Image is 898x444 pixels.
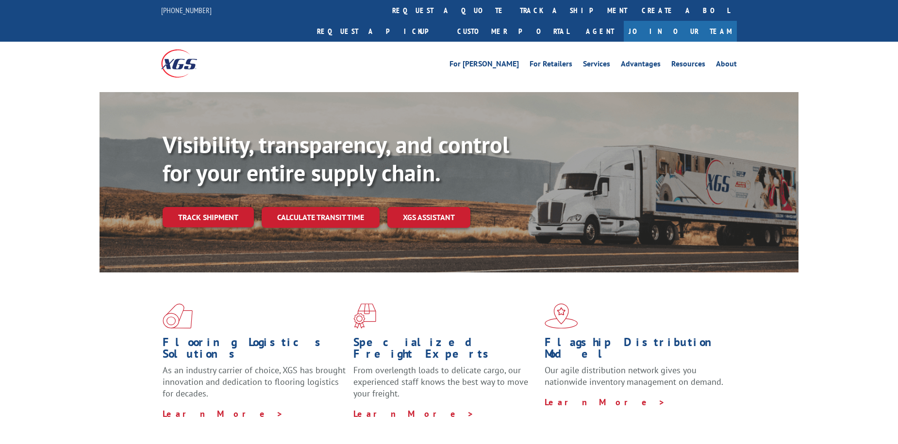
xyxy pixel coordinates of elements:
span: As an industry carrier of choice, XGS has brought innovation and dedication to flooring logistics... [163,365,346,399]
h1: Flooring Logistics Solutions [163,336,346,365]
a: Services [583,60,610,71]
a: Calculate transit time [262,207,380,228]
h1: Specialized Freight Experts [353,336,537,365]
a: Learn More > [353,408,474,419]
a: Learn More > [163,408,283,419]
a: For [PERSON_NAME] [449,60,519,71]
a: Track shipment [163,207,254,227]
b: Visibility, transparency, and control for your entire supply chain. [163,129,509,188]
h1: Flagship Distribution Model [545,336,728,365]
img: xgs-icon-focused-on-flooring-red [353,303,376,329]
a: Learn More > [545,396,665,408]
a: Join Our Team [624,21,737,42]
a: For Retailers [530,60,572,71]
a: About [716,60,737,71]
a: Agent [576,21,624,42]
p: From overlength loads to delicate cargo, our experienced staff knows the best way to move your fr... [353,365,537,408]
a: XGS ASSISTANT [387,207,470,228]
a: Resources [671,60,705,71]
img: xgs-icon-flagship-distribution-model-red [545,303,578,329]
img: xgs-icon-total-supply-chain-intelligence-red [163,303,193,329]
a: Request a pickup [310,21,450,42]
span: Our agile distribution network gives you nationwide inventory management on demand. [545,365,723,387]
a: [PHONE_NUMBER] [161,5,212,15]
a: Customer Portal [450,21,576,42]
a: Advantages [621,60,661,71]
